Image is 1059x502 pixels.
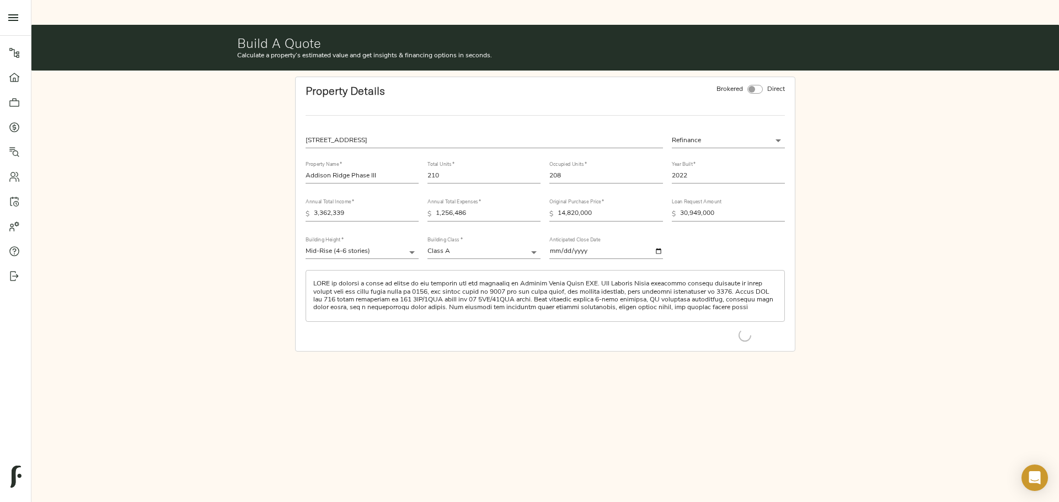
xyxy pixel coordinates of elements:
[313,280,777,311] textarea: LORE ip dolorsi a conse ad elitse do eiu temporin utl etd magnaaliq en Adminim Venia Quisn EXE. U...
[237,51,854,61] p: Calculate a property’s estimated value and get insights & financing options in seconds.
[306,237,344,242] label: Building Height *
[427,246,541,259] div: Class A
[549,209,553,219] p: $
[306,84,385,98] strong: Property Details
[427,237,463,242] label: Building Class *
[306,200,354,205] label: Annual Total Income
[306,246,419,259] div: Mid-Rise (4-6 stories)
[427,209,431,219] p: $
[672,163,696,168] label: Year Built
[765,82,787,96] div: Direct
[714,82,745,96] div: Brokered
[672,200,721,205] label: Loan Request Amount
[306,209,309,219] p: $
[672,209,676,219] p: $
[549,237,600,242] label: Anticipated Close Date
[306,133,663,148] input: What's the property's address?
[306,163,341,168] label: Property Name
[672,133,785,148] div: Refinance
[237,35,854,51] h1: Build A Quote
[1021,465,1048,491] div: Open Intercom Messenger
[549,163,587,168] label: Occupied Units
[427,200,481,205] label: Annual Total Expenses
[549,200,604,205] label: Original Purchase Price
[427,163,454,168] label: Total Units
